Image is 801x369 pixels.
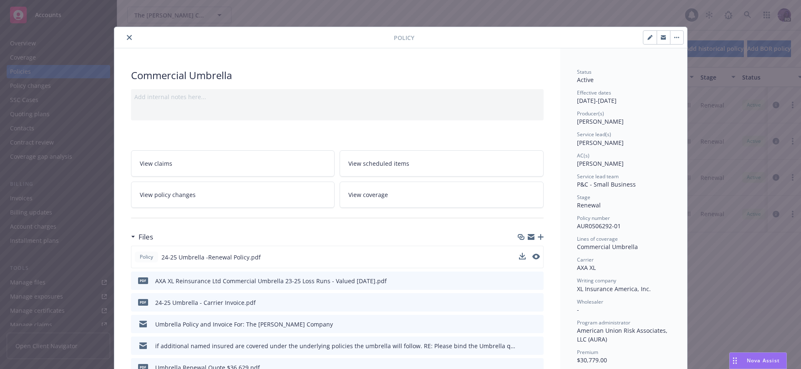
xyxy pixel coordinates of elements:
[131,150,335,177] a: View claims
[533,342,540,350] button: preview file
[533,277,540,285] button: preview file
[577,160,624,167] span: [PERSON_NAME]
[577,235,618,242] span: Lines of coverage
[138,253,155,261] span: Policy
[577,152,589,159] span: AC(s)
[577,243,638,251] span: Commercial Umbrella
[577,68,592,75] span: Status
[577,285,651,293] span: XL Insurance America, Inc.
[577,256,594,263] span: Carrier
[140,159,172,168] span: View claims
[348,159,409,168] span: View scheduled items
[155,277,387,285] div: AXA XL Reinsurance Ltd Commercial Umbrella 23-25 Loss Runs - Valued [DATE].pdf
[519,320,526,329] button: download file
[577,214,610,222] span: Policy number
[577,222,621,230] span: AUR0506292-01
[155,320,333,329] div: Umbrella Policy and Invoice For: The [PERSON_NAME] Company
[161,253,261,262] span: 24-25 Umbrella -Renewal Policy.pdf
[532,254,540,259] button: preview file
[729,352,787,369] button: Nova Assist
[577,277,616,284] span: Writing company
[577,264,596,272] span: AXA XL
[519,253,526,259] button: download file
[577,180,636,188] span: P&C - Small Business
[577,306,579,314] span: -
[533,298,540,307] button: preview file
[131,232,153,242] div: Files
[519,253,526,262] button: download file
[155,298,256,307] div: 24-25 Umbrella - Carrier Invoice.pdf
[747,357,780,364] span: Nova Assist
[519,277,526,285] button: download file
[730,353,740,369] div: Drag to move
[577,117,624,125] span: [PERSON_NAME]
[577,131,611,138] span: Service lead(s)
[577,201,601,209] span: Renewal
[577,349,598,356] span: Premium
[139,232,153,242] h3: Files
[577,327,669,343] span: American Union Risk Associates, LLC (AURA)
[519,298,526,307] button: download file
[533,320,540,329] button: preview file
[577,298,603,305] span: Wholesaler
[577,89,611,96] span: Effective dates
[340,150,544,177] a: View scheduled items
[131,68,544,82] div: Commercial Umbrella
[124,32,134,42] button: close
[134,92,540,101] div: Add internal notes here...
[348,190,388,199] span: View coverage
[577,139,624,147] span: [PERSON_NAME]
[394,33,414,42] span: Policy
[577,319,630,326] span: Program administrator
[577,110,604,117] span: Producer(s)
[577,76,594,84] span: Active
[138,299,148,305] span: pdf
[340,182,544,208] a: View coverage
[138,277,148,284] span: pdf
[519,342,526,350] button: download file
[577,194,590,201] span: Stage
[577,356,607,364] span: $30,779.00
[155,342,516,350] div: if additional named insured are covered under the underlying policies the umbrella will follow. R...
[140,190,196,199] span: View policy changes
[577,89,670,105] div: [DATE] - [DATE]
[532,253,540,262] button: preview file
[131,182,335,208] a: View policy changes
[577,173,619,180] span: Service lead team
